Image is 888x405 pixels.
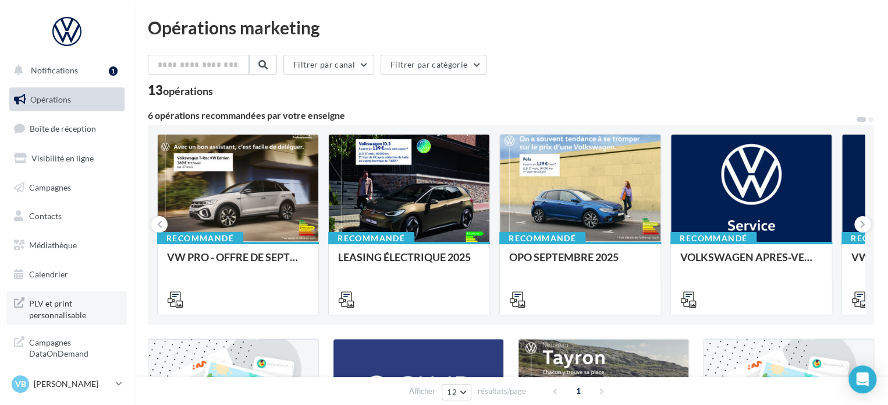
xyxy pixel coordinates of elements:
span: VB [15,378,26,390]
span: Boîte de réception [30,124,96,133]
a: Contacts [7,204,127,228]
a: Médiathèque [7,233,127,258]
a: Visibilité en ligne [7,146,127,171]
span: 1 [569,382,588,400]
p: [PERSON_NAME] [34,378,111,390]
button: Filtrer par canal [283,55,374,75]
button: Notifications 1 [7,58,122,83]
div: Recommandé [670,232,756,245]
div: LEASING ÉLECTRIQUE 2025 [338,251,480,274]
div: Opérations marketing [148,19,874,36]
div: 1 [109,66,118,76]
span: Opérations [30,94,71,104]
div: 13 [148,84,213,97]
div: opérations [163,86,213,96]
span: PLV et print personnalisable [29,295,120,321]
span: Médiathèque [29,240,77,250]
a: VB [PERSON_NAME] [9,373,125,395]
span: Afficher [409,386,435,397]
div: Recommandé [499,232,585,245]
div: Recommandé [328,232,414,245]
a: Campagnes [7,175,127,200]
a: Boîte de réception [7,116,127,141]
a: PLV et print personnalisable [7,291,127,325]
a: Campagnes DataOnDemand [7,330,127,364]
div: 6 opérations recommandées par votre enseigne [148,111,855,120]
div: VOLKSWAGEN APRES-VENTE [680,251,822,274]
span: 12 [447,388,457,397]
span: Visibilité en ligne [31,153,94,163]
div: VW PRO - OFFRE DE SEPTEMBRE 25 [167,251,309,274]
button: 12 [442,384,471,400]
span: Campagnes [29,182,71,192]
a: Opérations [7,87,127,112]
div: Recommandé [157,232,243,245]
span: Campagnes DataOnDemand [29,334,120,360]
span: résultats/page [478,386,526,397]
a: Calendrier [7,262,127,287]
div: OPO SEPTEMBRE 2025 [509,251,651,274]
div: Open Intercom Messenger [848,365,876,393]
span: Notifications [31,65,78,75]
button: Filtrer par catégorie [381,55,486,75]
span: Contacts [29,211,62,221]
span: Calendrier [29,269,68,279]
